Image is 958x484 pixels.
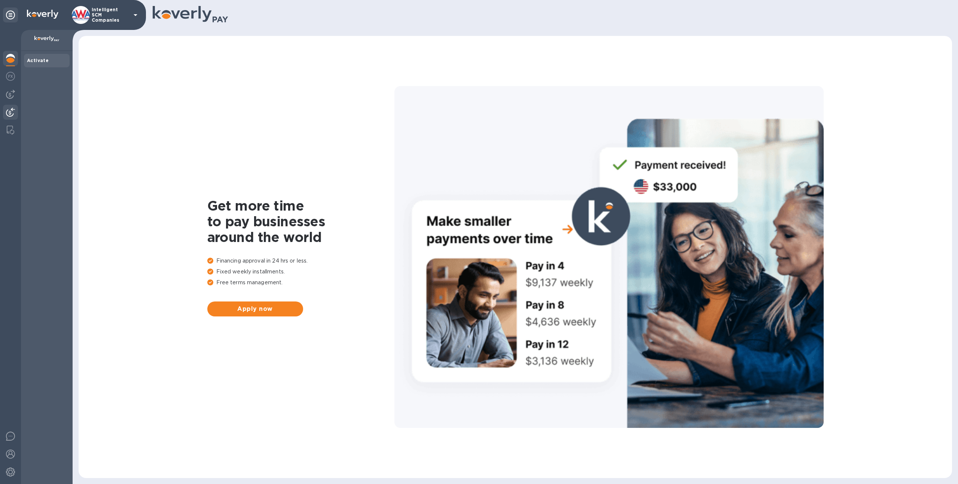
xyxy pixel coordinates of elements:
p: Intelligent SCM Companies [92,7,129,23]
span: Apply now [213,304,297,313]
p: Free terms management. [207,279,394,287]
img: Foreign exchange [6,72,15,81]
b: Activate [27,58,49,63]
button: Apply now [207,301,303,316]
h1: Get more time to pay businesses around the world [207,198,394,245]
img: Logo [27,10,58,19]
div: Unpin categories [3,7,18,22]
p: Financing approval in 24 hrs or less. [207,257,394,265]
p: Fixed weekly installments. [207,268,394,276]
